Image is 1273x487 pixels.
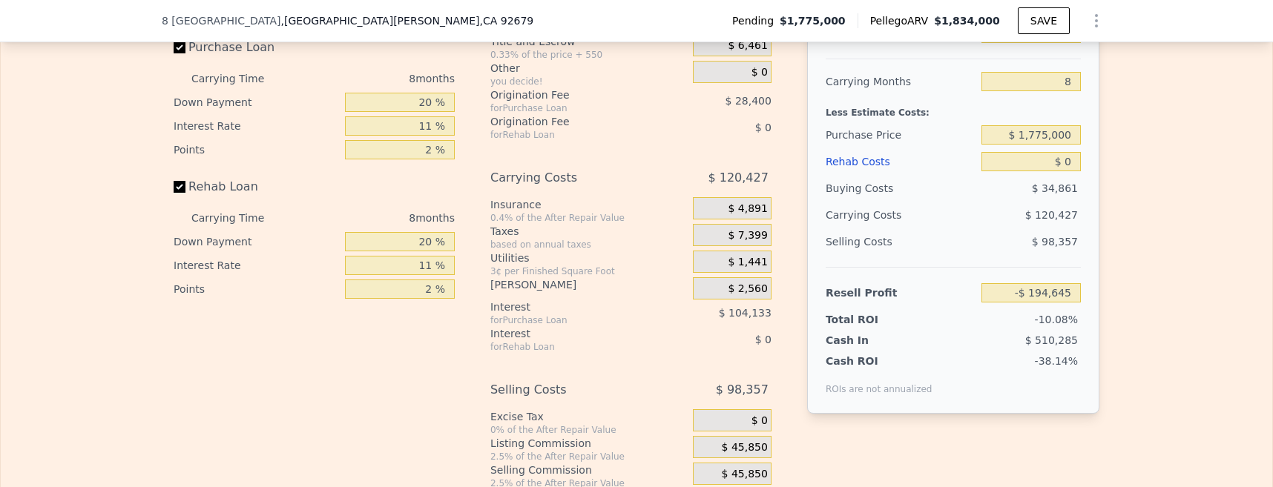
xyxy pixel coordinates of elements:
[162,13,281,28] span: 8 [GEOGRAPHIC_DATA]
[719,307,772,319] span: $ 104,133
[490,377,656,403] div: Selling Costs
[490,451,687,463] div: 2.5% of the After Repair Value
[490,87,656,102] div: Origination Fee
[826,95,1081,122] div: Less Estimate Costs:
[294,67,455,90] div: 8 months
[728,202,767,216] span: $ 4,891
[490,341,656,353] div: for Rehab Loan
[490,49,687,61] div: 0.33% of the price + 550
[490,114,656,129] div: Origination Fee
[780,13,846,28] span: $1,775,000
[826,68,976,95] div: Carrying Months
[728,39,767,53] span: $ 6,461
[490,299,656,314] div: Interest
[826,148,976,175] div: Rehab Costs
[490,197,687,212] div: Insurance
[826,175,976,202] div: Buying Costs
[728,229,767,242] span: $ 7,399
[479,15,533,27] span: , CA 92679
[490,463,687,477] div: Selling Commission
[490,424,687,436] div: 0% of the After Repair Value
[722,468,768,481] span: $ 45,850
[490,277,687,292] div: [PERSON_NAME]
[294,206,455,230] div: 8 months
[490,314,656,326] div: for Purchase Loan
[1032,236,1078,248] span: $ 98,357
[1082,6,1111,36] button: Show Options
[174,230,339,254] div: Down Payment
[174,42,185,53] input: Purchase Loan
[490,239,687,251] div: based on annual taxes
[174,138,339,162] div: Points
[174,114,339,138] div: Interest Rate
[490,326,656,341] div: Interest
[708,165,768,191] span: $ 120,427
[1025,209,1078,221] span: $ 120,427
[934,15,1000,27] span: $1,834,000
[174,254,339,277] div: Interest Rate
[490,212,687,224] div: 0.4% of the After Repair Value
[716,377,769,403] span: $ 98,357
[490,165,656,191] div: Carrying Costs
[174,277,339,301] div: Points
[1035,314,1078,325] span: -10.08%
[826,122,976,148] div: Purchase Price
[490,409,687,424] div: Excise Tax
[1025,334,1078,346] span: $ 510,285
[174,90,339,114] div: Down Payment
[281,13,534,28] span: , [GEOGRAPHIC_DATA][PERSON_NAME]
[722,441,768,454] span: $ 45,850
[174,181,185,193] input: Rehab Loan
[726,95,772,107] span: $ 28,400
[191,206,288,230] div: Carrying Time
[1035,355,1078,367] span: -38.14%
[751,414,768,428] span: $ 0
[826,312,918,327] div: Total ROI
[826,279,976,306] div: Resell Profit
[490,61,687,76] div: Other
[490,436,687,451] div: Listing Commission
[755,122,772,133] span: $ 0
[751,66,768,79] span: $ 0
[191,67,288,90] div: Carrying Time
[826,228,976,255] div: Selling Costs
[490,251,687,265] div: Utilities
[826,368,932,395] div: ROIs are not annualized
[174,173,339,200] label: Rehab Loan
[728,282,767,296] span: $ 2,560
[1018,7,1070,34] button: SAVE
[826,333,918,348] div: Cash In
[490,265,687,277] div: 3¢ per Finished Square Foot
[490,102,656,114] div: for Purchase Loan
[1032,182,1078,194] span: $ 34,861
[870,13,935,28] span: Pellego ARV
[174,34,339,61] label: Purchase Loan
[826,354,932,368] div: Cash ROI
[728,256,767,269] span: $ 1,441
[826,202,918,228] div: Carrying Costs
[732,13,780,28] span: Pending
[490,129,656,141] div: for Rehab Loan
[490,76,687,87] div: you decide!
[755,334,772,345] span: $ 0
[490,224,687,239] div: Taxes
